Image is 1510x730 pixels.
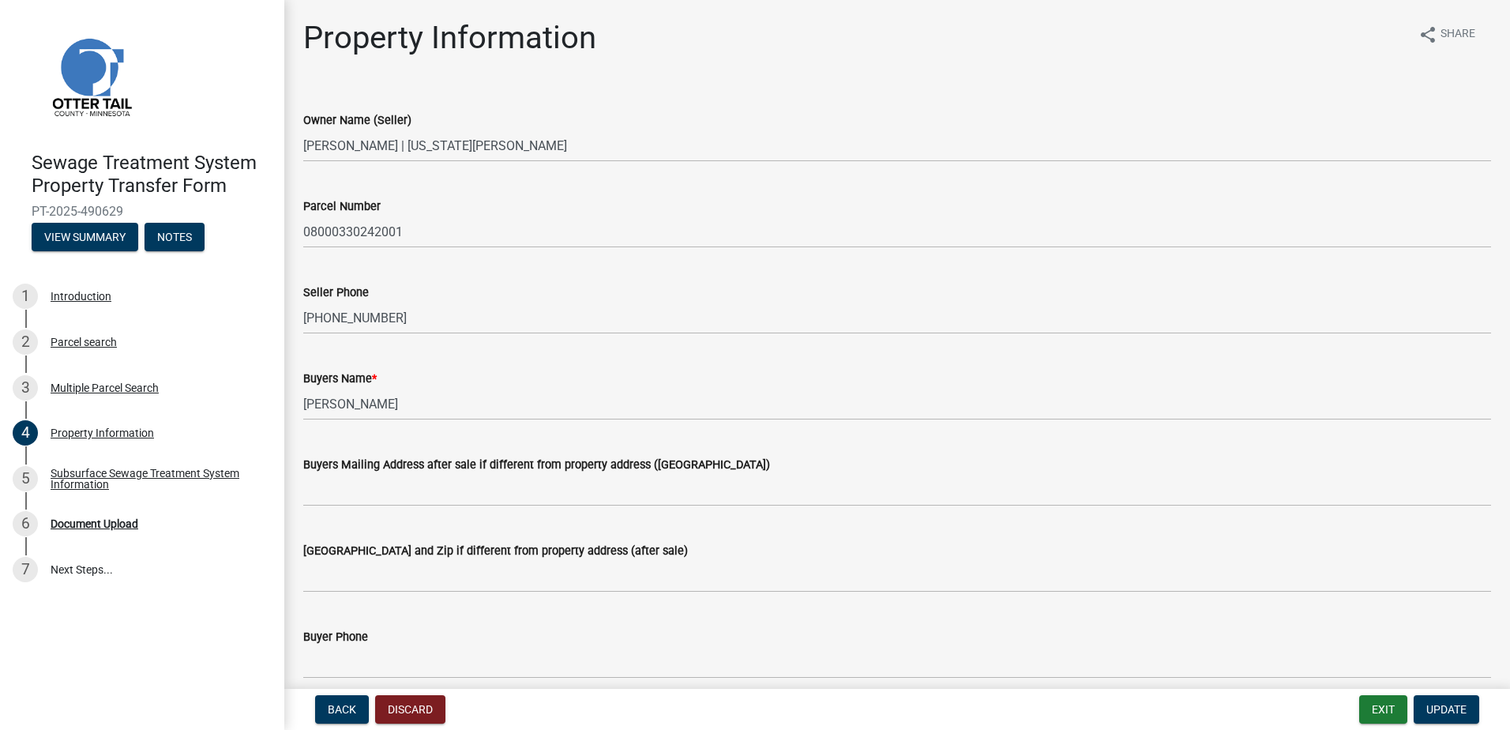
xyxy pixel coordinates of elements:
[32,17,150,135] img: Otter Tail County, Minnesota
[303,19,596,57] h1: Property Information
[32,231,138,244] wm-modal-confirm: Summary
[303,632,368,643] label: Buyer Phone
[303,201,381,213] label: Parcel Number
[13,284,38,309] div: 1
[32,204,253,219] span: PT-2025-490629
[328,703,356,716] span: Back
[1414,695,1479,724] button: Update
[51,468,259,490] div: Subsurface Sewage Treatment System Information
[51,382,159,393] div: Multiple Parcel Search
[375,695,445,724] button: Discard
[51,518,138,529] div: Document Upload
[32,152,272,198] h4: Sewage Treatment System Property Transfer Form
[32,223,138,251] button: View Summary
[315,695,369,724] button: Back
[1406,19,1488,50] button: shareShare
[145,231,205,244] wm-modal-confirm: Notes
[303,460,770,471] label: Buyers Mailing Address after sale if different from property address ([GEOGRAPHIC_DATA])
[51,427,154,438] div: Property Information
[13,329,38,355] div: 2
[13,375,38,401] div: 3
[1359,695,1407,724] button: Exit
[51,337,117,348] div: Parcel search
[1426,703,1467,716] span: Update
[1418,25,1437,44] i: share
[51,291,111,302] div: Introduction
[13,557,38,582] div: 7
[145,223,205,251] button: Notes
[13,511,38,536] div: 6
[1441,25,1475,44] span: Share
[13,420,38,446] div: 4
[303,115,411,126] label: Owner Name (Seller)
[303,546,688,557] label: [GEOGRAPHIC_DATA] and Zip if different from property address (after sale)
[13,466,38,491] div: 5
[303,288,369,299] label: Seller Phone
[303,374,377,385] label: Buyers Name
